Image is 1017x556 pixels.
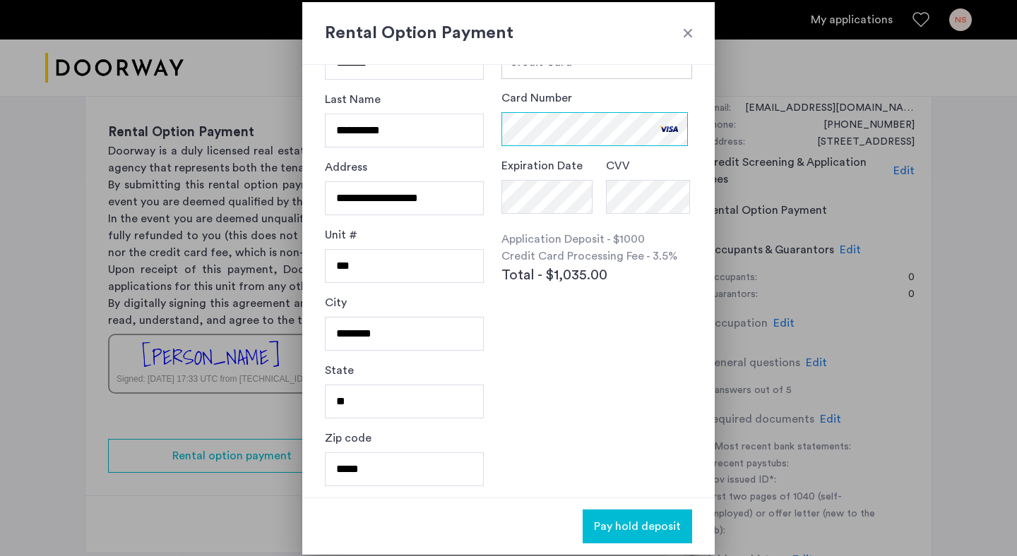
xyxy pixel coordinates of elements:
[606,157,630,174] label: CVV
[325,91,381,108] label: Last Name
[501,248,692,265] p: Credit Card Processing Fee - 3.5%
[325,20,692,46] h2: Rental Option Payment
[501,231,692,248] p: Application Deposit - $1000
[501,265,607,286] span: Total - $1,035.00
[325,226,357,243] label: Unit #
[583,509,692,543] button: button
[594,518,681,535] span: Pay hold deposit
[325,159,367,176] label: Address
[501,157,583,174] label: Expiration Date
[509,56,572,68] span: Credit Card
[501,90,572,107] label: Card Number
[325,430,371,447] label: Zip code
[325,294,347,311] label: City
[325,362,354,379] label: State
